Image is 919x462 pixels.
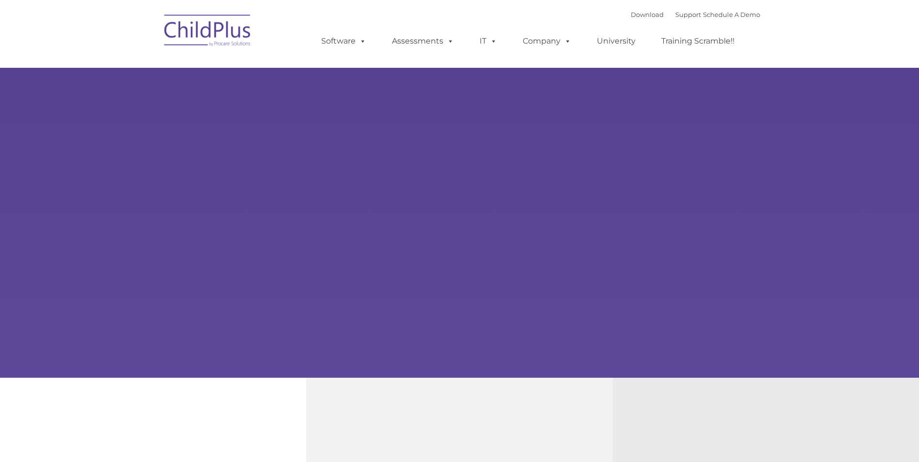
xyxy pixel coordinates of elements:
a: IT [470,31,507,51]
a: Assessments [382,31,464,51]
a: Download [631,11,664,18]
a: Software [312,31,376,51]
a: Training Scramble!! [652,31,744,51]
a: Support [675,11,701,18]
a: University [587,31,645,51]
img: ChildPlus by Procare Solutions [159,8,256,56]
a: Company [513,31,581,51]
a: Schedule A Demo [703,11,760,18]
font: | [631,11,760,18]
